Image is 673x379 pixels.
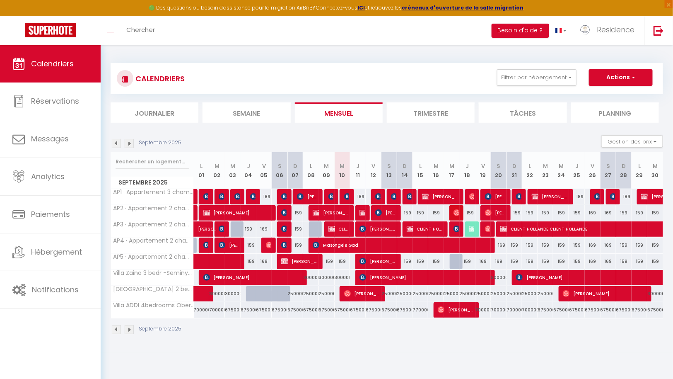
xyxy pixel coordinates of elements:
div: 159 [538,254,554,269]
div: 159 [647,205,663,221]
div: 159 [397,205,413,221]
span: Messages [31,134,69,144]
th: 16 [428,152,444,189]
button: Besoin d'aide ? [492,24,549,38]
th: 02 [209,152,225,189]
div: 6750000 [303,302,319,318]
th: 30 [647,152,663,189]
div: 6750000 [256,302,272,318]
div: 6750000 [632,302,647,318]
div: 159 [632,254,647,269]
span: [PERSON_NAME] [375,189,381,204]
th: 11 [350,152,366,189]
span: Chercher [126,25,155,34]
span: [PERSON_NAME] [250,189,256,204]
th: 29 [632,152,647,189]
div: 2500000 [538,286,554,301]
button: Actions [589,69,653,86]
div: 159 [616,205,632,221]
a: [PERSON_NAME] [194,221,210,237]
div: 2500000 [522,286,538,301]
span: [PERSON_NAME] & CO [PERSON_NAME] & CO [313,205,350,221]
abbr: V [591,162,594,170]
span: Villa Zaina 3 bedr -Seminyak-[GEOGRAPHIC_DATA] [112,270,195,276]
div: 159 [319,254,335,269]
abbr: M [324,162,329,170]
div: 6750000 [397,302,413,318]
div: 2500000 [412,286,428,301]
span: [PERSON_NAME] ([PERSON_NAME] [344,189,350,204]
div: 159 [507,254,522,269]
span: CLIENT HOLLANDE CLIENT HOLLANDE [328,221,350,237]
span: CLIENT HOLLANDE CLIENT HOLLANDE [359,205,365,221]
div: 2500000 [303,286,319,301]
span: AP3 · Appartement 2 chambres Terrasse [112,221,195,228]
div: 189 [256,189,272,204]
th: 27 [601,152,616,189]
abbr: M [434,162,439,170]
span: Dimphy Chel [234,189,240,204]
th: 28 [616,152,632,189]
div: 189 [350,189,366,204]
abbr: D [403,162,407,170]
li: Planning [571,102,659,123]
div: 159 [460,254,475,269]
div: 169 [601,254,616,269]
span: Residence [597,24,634,35]
div: 159 [616,254,632,269]
abbr: M [340,162,345,170]
abbr: D [512,162,516,170]
span: Réservations [31,96,79,106]
div: 159 [287,238,303,253]
span: [PERSON_NAME] [469,189,475,204]
span: [PERSON_NAME] [438,302,475,318]
div: 6750000 [366,302,381,318]
div: 159 [460,205,475,221]
div: 2500000 [319,286,335,301]
li: Journalier [111,102,198,123]
span: [PERSON_NAME] [453,221,459,237]
div: 159 [287,205,303,221]
div: 6750000 [585,302,601,318]
span: [PERSON_NAME] [297,189,318,204]
div: 159 [507,205,522,221]
div: 159 [241,221,256,237]
abbr: M [559,162,564,170]
th: 09 [319,152,335,189]
div: 169 [585,254,601,269]
abbr: L [638,162,641,170]
div: 3000000 [225,286,241,301]
th: 01 [194,152,210,189]
div: 6750000 [272,302,287,318]
span: [PERSON_NAME] [219,237,240,253]
li: Trimestre [387,102,475,123]
div: 159 [569,254,585,269]
div: 159 [287,221,303,237]
abbr: J [247,162,250,170]
abbr: D [293,162,297,170]
div: 2500000 [397,286,413,301]
abbr: S [606,162,610,170]
span: Calendriers [31,58,74,69]
span: AP1 · Appartement 3 chambres Terrasse [112,189,195,195]
abbr: J [356,162,359,170]
div: 2500000 [287,286,303,301]
li: Semaine [203,102,290,123]
th: 22 [522,152,538,189]
span: Notifications [32,284,79,295]
li: Tâches [479,102,567,123]
div: 159 [507,238,522,253]
a: Chercher [120,16,161,45]
button: Ouvrir le widget de chat LiveChat [7,3,31,28]
div: 159 [412,254,428,269]
span: CLIENT HOLLANDE CLIENT HOLLANDE [407,221,444,237]
div: 3000000 [319,270,335,285]
div: 2500000 [428,286,444,301]
div: 169 [256,254,272,269]
span: [PERSON_NAME] [328,189,334,204]
div: 7000000 [522,302,538,318]
th: 13 [381,152,397,189]
th: 08 [303,152,319,189]
span: [PERSON_NAME] [203,237,209,253]
div: 7700000 [412,302,428,318]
